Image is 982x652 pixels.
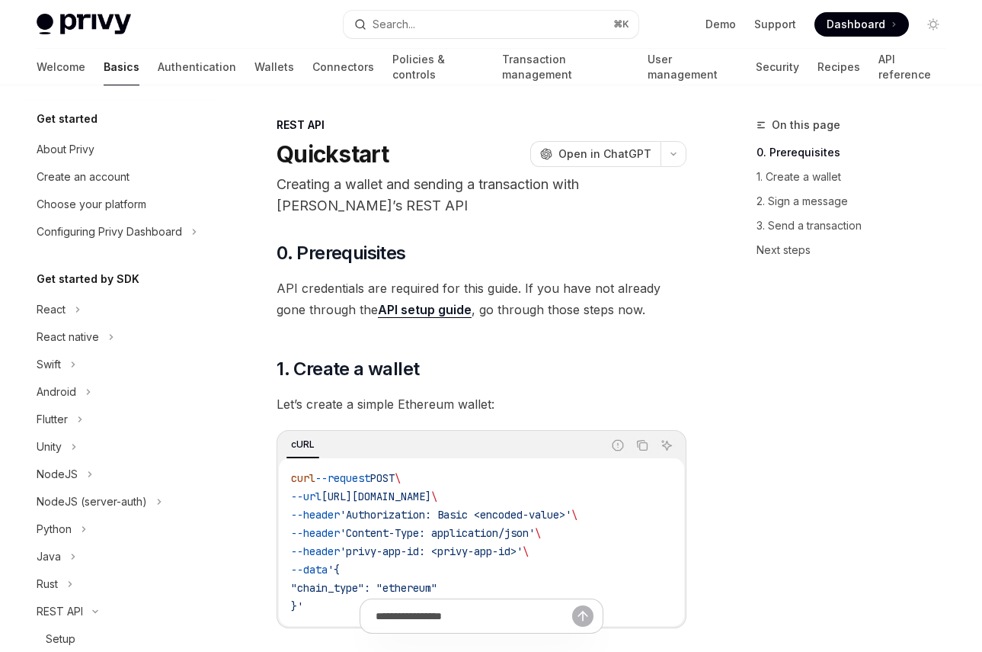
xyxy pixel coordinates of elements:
span: 1. Create a wallet [277,357,419,381]
button: Toggle REST API section [24,598,219,625]
div: Create an account [37,168,130,186]
a: Wallets [254,49,294,85]
a: About Privy [24,136,219,163]
button: Toggle Java section [24,543,219,570]
span: Let’s create a simple Ethereum wallet: [277,393,686,415]
a: 0. Prerequisites [756,140,958,165]
a: Connectors [312,49,374,85]
button: Toggle Configuring Privy Dashboard section [24,218,219,246]
h5: Get started [37,110,98,128]
button: Toggle NodeJS (server-auth) section [24,488,219,515]
div: NodeJS [37,465,78,483]
a: 3. Send a transaction [756,214,958,238]
span: 'Content-Type: application/json' [340,526,535,540]
span: 'privy-app-id: <privy-app-id>' [340,544,523,558]
a: Transaction management [502,49,629,85]
button: Toggle Rust section [24,570,219,598]
button: Toggle Android section [24,378,219,406]
button: Toggle dark mode [921,12,945,37]
a: Policies & controls [392,49,484,85]
button: Toggle React section [24,296,219,323]
span: --url [291,490,321,503]
span: POST [370,471,395,485]
a: Create an account [24,163,219,191]
div: React native [37,328,99,346]
button: Toggle NodeJS section [24,461,219,488]
div: Configuring Privy Dashboard [37,223,182,241]
a: API reference [878,49,945,85]
button: Toggle Unity section [24,433,219,461]
span: Open in ChatGPT [558,146,651,162]
a: Dashboard [814,12,909,37]
p: Creating a wallet and sending a transaction with [PERSON_NAME]’s REST API [277,174,686,217]
div: cURL [286,435,319,454]
button: Send message [572,605,593,627]
button: Copy the contents from the code block [632,435,652,455]
a: 1. Create a wallet [756,165,958,189]
button: Toggle React native section [24,323,219,351]
span: --data [291,563,328,577]
span: --header [291,544,340,558]
span: Dashboard [827,17,885,32]
button: Open search [344,11,638,38]
a: 2. Sign a message [756,189,958,214]
h1: Quickstart [277,140,389,168]
img: light logo [37,14,131,35]
a: Next steps [756,238,958,262]
span: 'Authorization: Basic <encoded-value>' [340,508,571,522]
a: Basics [104,49,139,85]
a: Recipes [817,49,860,85]
span: API credentials are required for this guide. If you have not already gone through the , go throug... [277,278,686,320]
span: curl [291,471,315,485]
span: '{ [328,563,340,577]
span: --header [291,526,340,540]
div: Unity [37,438,62,456]
button: Toggle Flutter section [24,406,219,433]
a: Security [756,49,799,85]
span: 0. Prerequisites [277,241,405,265]
a: API setup guide [378,302,472,318]
span: "chain_type": "ethereum" [291,581,437,595]
button: Toggle Swift section [24,351,219,378]
a: User management [648,49,737,85]
span: \ [523,544,529,558]
span: [URL][DOMAIN_NAME] [321,490,431,503]
button: Report incorrect code [608,435,628,455]
span: \ [535,526,541,540]
a: Choose your platform [24,191,219,218]
span: --request [315,471,370,485]
span: \ [395,471,401,485]
button: Toggle Python section [24,515,219,543]
div: Flutter [37,410,68,429]
div: React [37,300,66,319]
div: Choose your platform [37,195,146,214]
input: Ask a question... [376,599,572,633]
span: On this page [772,116,840,134]
div: NodeJS (server-auth) [37,493,147,511]
button: Open in ChatGPT [530,141,661,167]
div: Java [37,548,61,566]
div: REST API [277,117,686,133]
span: \ [431,490,437,503]
span: ⌘ K [613,18,629,31]
div: Rust [37,575,58,593]
div: Python [37,520,72,538]
div: REST API [37,602,83,621]
h5: Get started by SDK [37,270,139,288]
div: Setup [46,630,75,648]
a: Authentication [158,49,236,85]
div: Android [37,383,76,401]
a: Support [754,17,796,32]
div: About Privy [37,140,94,159]
div: Swift [37,355,61,374]
a: Demo [705,17,736,32]
span: \ [571,508,577,522]
div: Search... [373,15,415,34]
button: Ask AI [657,435,677,455]
a: Welcome [37,49,85,85]
span: --header [291,508,340,522]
